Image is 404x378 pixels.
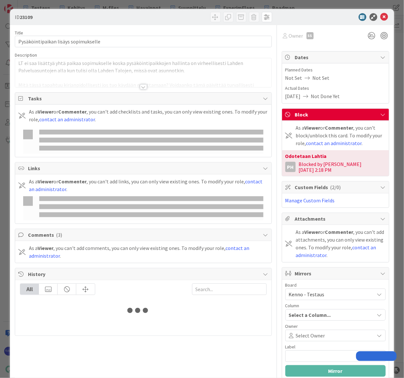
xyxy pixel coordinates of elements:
[56,232,62,238] span: ( 3 )
[306,140,362,146] a: contact an administrator
[285,67,386,73] span: Planned Dates
[285,153,386,159] div: Odotetaan Lahtia
[15,13,32,21] span: ID
[15,36,271,47] input: type card name here...
[15,30,23,36] label: Title
[285,85,386,92] span: Actual Dates
[325,124,353,131] b: Commenter
[330,184,341,190] span: ( 2/0 )
[305,229,320,235] b: Viewer
[38,245,53,251] b: Viewer
[295,270,377,277] span: Mirrors
[285,162,296,172] div: PH
[295,215,377,223] span: Attachments
[29,178,268,193] div: As a or , you can't add links, you can only view existing ones. To modify your role, .
[311,92,340,100] span: Not Done Yet
[285,197,335,204] a: Manage Custom Fields
[325,229,353,235] b: Commenter
[28,95,260,102] span: Tasks
[28,270,260,278] span: History
[285,324,298,328] span: Owner
[285,74,302,82] span: Not Set
[289,291,325,298] span: Kenno - Testaus
[285,283,297,287] span: Board
[38,108,53,115] b: Viewer
[313,74,330,82] span: Not Set
[28,164,260,172] span: Links
[18,60,268,74] p: LT ei saa lisättyä yhtä paikaa sopimukselle koska pysäköintipaikkojen hallinta on virheellisesti ...
[28,231,260,239] span: Comments
[295,183,377,191] span: Custom Fields
[295,53,377,61] span: Dates
[299,161,386,173] div: Blocked by [PERSON_NAME] [DATE] 2:18 PM
[29,244,268,260] div: As a , you can't add comments, you can only view existing ones. To modify your role, .
[285,92,301,100] span: [DATE]
[296,124,386,147] div: As a or , you can't block/unblock this card. To modify your role, .
[296,332,325,339] span: Select Owner
[296,228,386,259] div: As a or , you can't add attachments, you can only view existing ones. To modify your role, .
[58,178,87,185] b: Commenter
[15,52,37,58] span: Description
[38,178,53,185] b: Viewer
[20,14,32,20] b: 23109
[285,365,386,377] button: Mirror
[29,108,268,123] div: As a or , you can't add checklists and tasks, you can only view existing ones. To modify your rol...
[192,283,267,295] input: Search...
[307,32,314,39] div: SS
[285,309,386,321] button: Select a Column...
[295,111,377,118] span: Block
[289,311,331,319] span: Select a Column...
[305,124,320,131] b: Viewer
[20,284,39,295] div: All
[289,32,303,40] span: Owner
[285,303,299,308] span: Column
[58,108,87,115] b: Commenter
[285,345,296,349] span: Label
[39,116,95,123] a: contact an administrator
